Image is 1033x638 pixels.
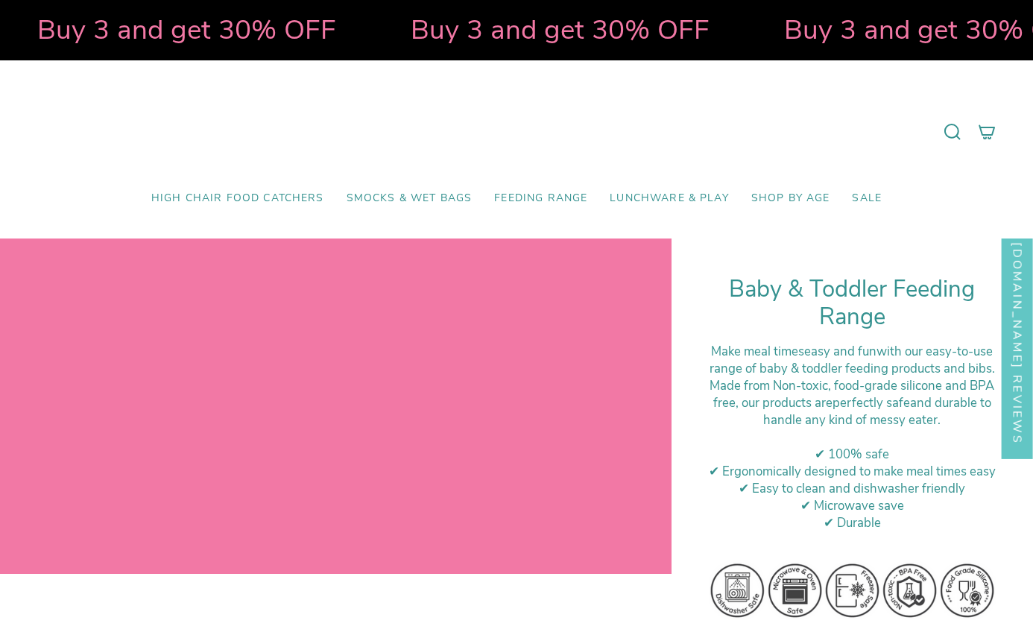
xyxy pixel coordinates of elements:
[598,181,739,216] a: Lunchware & Play
[709,343,996,377] div: Make meal times with our easy-to-use range of baby & toddler feeding products and bibs.
[483,181,598,216] a: Feeding Range
[388,83,645,181] a: Mumma’s Little Helpers
[709,480,996,497] div: ✔ Easy to clean and dishwasher friendly
[709,446,996,463] div: ✔ 100% safe
[140,181,335,216] a: High Chair Food Catchers
[1002,211,1033,459] div: Click to open Judge.me floating reviews tab
[751,192,830,205] span: Shop by Age
[740,181,841,216] a: Shop by Age
[409,11,708,48] strong: Buy 3 and get 30% OFF
[347,192,473,205] span: Smocks & Wet Bags
[800,497,904,514] span: ✔ Microwave save
[804,343,876,360] strong: easy and fun
[709,377,996,429] div: M
[335,181,484,216] a: Smocks & Wet Bags
[852,192,882,205] span: SALE
[610,192,728,205] span: Lunchware & Play
[713,377,995,429] span: ade from Non-toxic, food-grade silicone and BPA free, our products are and durable to handle any ...
[709,514,996,531] div: ✔ Durable
[36,11,335,48] strong: Buy 3 and get 30% OFF
[709,276,996,332] h1: Baby & Toddler Feeding Range
[494,192,587,205] span: Feeding Range
[841,181,893,216] a: SALE
[709,463,996,480] div: ✔ Ergonomically designed to make meal times easy
[833,394,910,411] strong: perfectly safe
[151,192,324,205] span: High Chair Food Catchers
